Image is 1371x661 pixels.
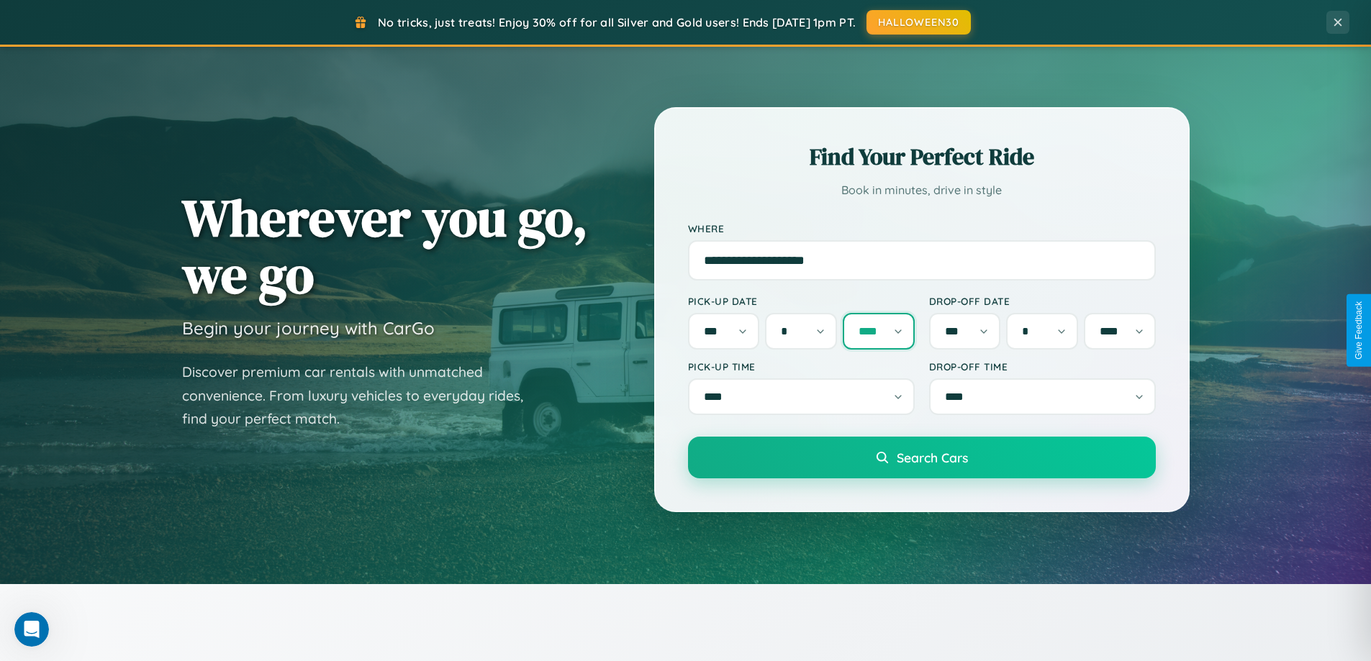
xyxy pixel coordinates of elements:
[897,450,968,465] span: Search Cars
[688,295,915,307] label: Pick-up Date
[688,180,1156,201] p: Book in minutes, drive in style
[182,317,435,339] h3: Begin your journey with CarGo
[182,189,588,303] h1: Wherever you go, we go
[688,222,1156,234] label: Where
[929,360,1156,373] label: Drop-off Time
[182,360,542,431] p: Discover premium car rentals with unmatched convenience. From luxury vehicles to everyday rides, ...
[688,360,915,373] label: Pick-up Time
[867,10,971,35] button: HALLOWEEN30
[378,15,856,29] span: No tricks, just treats! Enjoy 30% off for all Silver and Gold users! Ends [DATE] 1pm PT.
[14,612,49,647] iframe: Intercom live chat
[1354,301,1364,360] div: Give Feedback
[929,295,1156,307] label: Drop-off Date
[688,437,1156,478] button: Search Cars
[688,141,1156,173] h2: Find Your Perfect Ride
